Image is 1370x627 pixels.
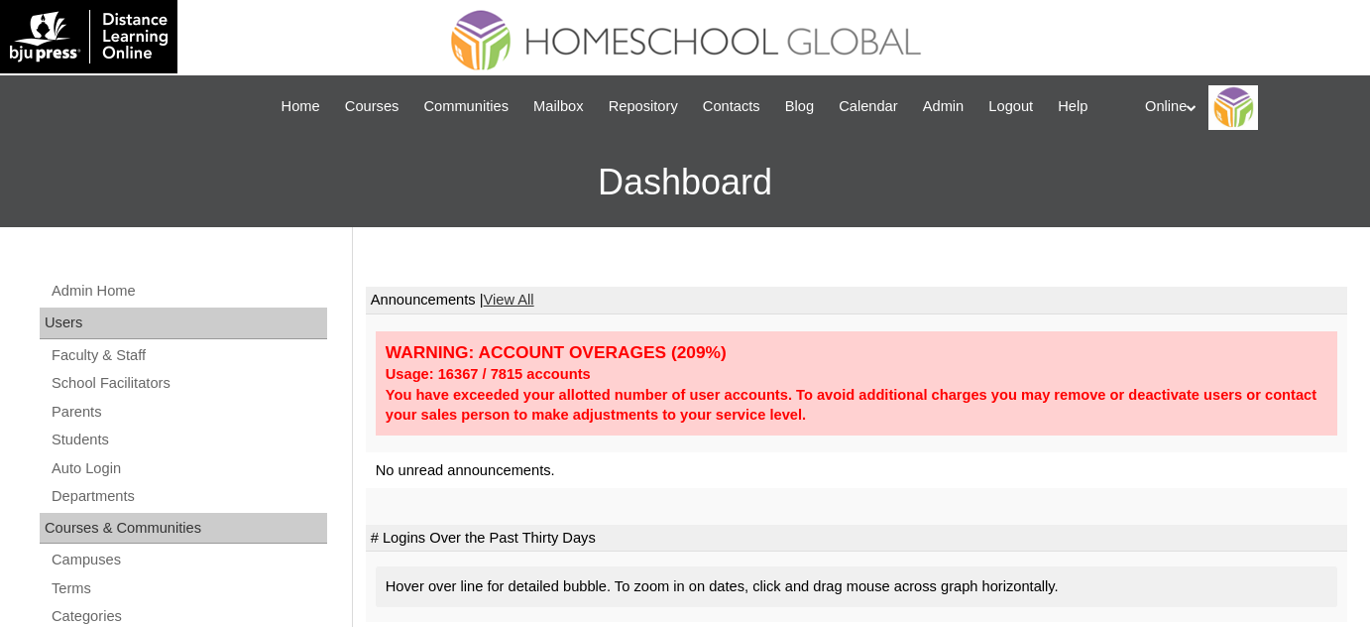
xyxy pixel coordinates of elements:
span: Blog [785,95,814,118]
a: Faculty & Staff [50,343,327,368]
span: Calendar [839,95,897,118]
a: Home [272,95,330,118]
td: No unread announcements. [366,452,1347,489]
span: Communities [423,95,509,118]
a: Courses [335,95,409,118]
a: Campuses [50,548,327,572]
h3: Dashboard [10,138,1360,227]
span: Courses [345,95,400,118]
a: View All [484,292,534,308]
a: Parents [50,400,327,425]
a: Admin Home [50,279,327,304]
img: Online Academy [1208,85,1258,130]
a: Contacts [693,95,770,118]
div: WARNING: ACCOUNT OVERAGES (209%) [386,341,1327,364]
span: Admin [923,95,965,118]
span: Home [282,95,320,118]
span: Contacts [703,95,760,118]
span: Help [1058,95,1087,118]
span: Repository [609,95,678,118]
span: Logout [988,95,1033,118]
div: Hover over line for detailed bubble. To zoom in on dates, click and drag mouse across graph horiz... [376,566,1337,607]
a: Logout [978,95,1043,118]
div: Users [40,308,327,339]
a: Terms [50,576,327,601]
strong: Usage: 16367 / 7815 accounts [386,366,591,382]
td: # Logins Over the Past Thirty Days [366,525,1347,553]
a: Admin [913,95,974,118]
div: You have exceeded your allotted number of user accounts. To avoid additional charges you may remo... [386,385,1327,426]
div: Online [1145,85,1350,130]
td: Announcements | [366,287,1347,314]
a: Departments [50,484,327,509]
img: logo-white.png [10,10,168,63]
a: Calendar [829,95,907,118]
a: Repository [599,95,688,118]
a: Communities [413,95,518,118]
a: Mailbox [523,95,594,118]
a: Auto Login [50,456,327,481]
a: Help [1048,95,1097,118]
a: Students [50,428,327,452]
div: Courses & Communities [40,513,327,545]
a: Blog [775,95,824,118]
span: Mailbox [533,95,584,118]
a: School Facilitators [50,371,327,396]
